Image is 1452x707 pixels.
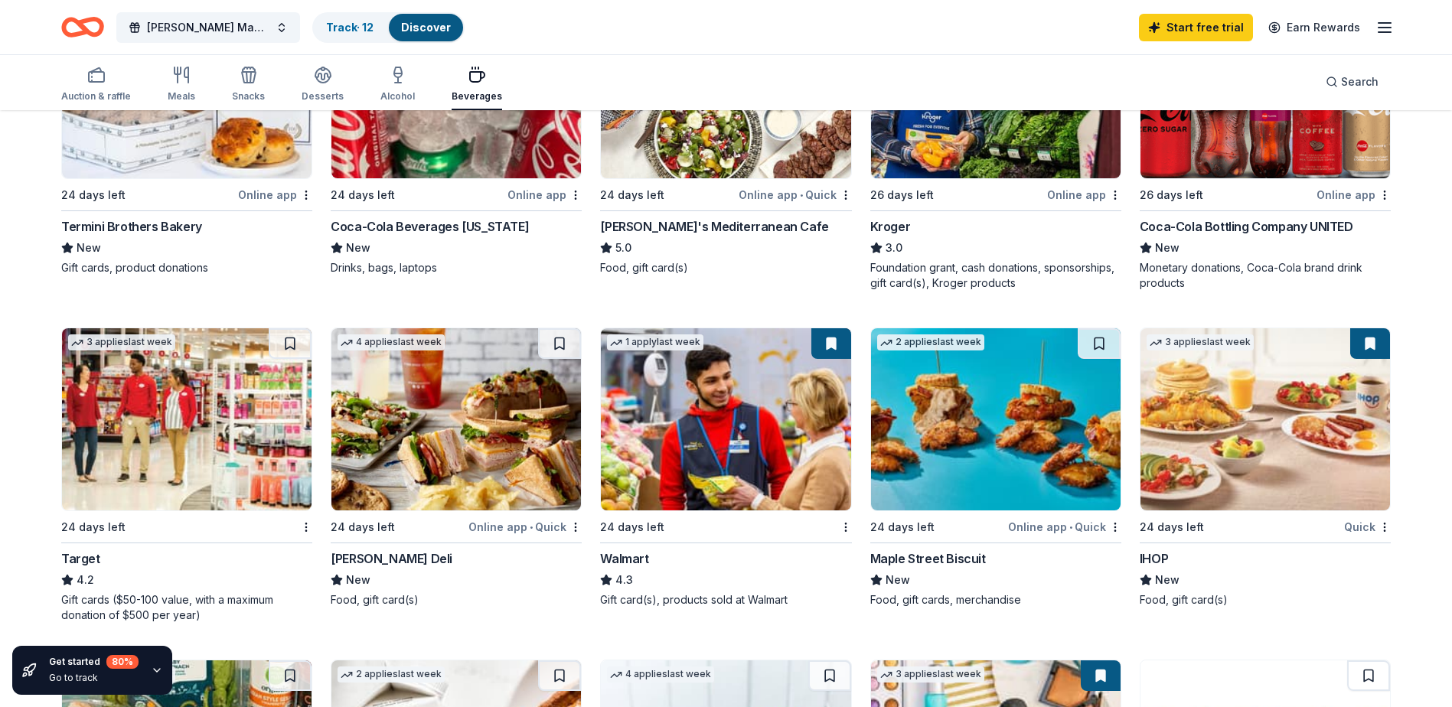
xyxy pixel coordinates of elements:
span: New [346,239,370,257]
img: Image for Target [62,328,312,510]
span: 3.0 [886,239,902,257]
div: Gift cards, product donations [61,260,312,275]
div: 2 applies last week [338,666,445,683]
div: Online app [1047,185,1121,204]
div: 26 days left [870,186,934,204]
div: Food, gift card(s) [331,592,582,608]
div: Gift cards ($50-100 value, with a maximum donation of $500 per year) [61,592,312,623]
button: [PERSON_NAME] Master Class Hosted By Onyx Dance Studio [116,12,300,43]
a: Image for Walmart1 applylast week24 days leftWalmart4.3Gift card(s), products sold at Walmart [600,327,851,608]
img: Image for IHOP [1140,328,1390,510]
div: 4 applies last week [338,334,445,350]
a: Image for IHOP3 applieslast week24 days leftQuickIHOPNewFood, gift card(s) [1140,327,1391,608]
img: Image for Walmart [601,328,850,510]
div: Online app Quick [468,517,582,536]
span: • [1069,521,1072,533]
div: Monetary donations, Coca-Cola brand drink products [1140,260,1391,291]
div: Kroger [870,217,911,236]
span: 5.0 [615,239,631,257]
span: New [1155,571,1180,589]
div: 24 days left [331,186,395,204]
div: 2 applies last week [877,334,984,350]
div: 26 days left [1140,186,1203,204]
a: Earn Rewards [1259,14,1369,41]
div: Food, gift cards, merchandise [870,592,1121,608]
div: Go to track [49,672,139,684]
div: Alcohol [380,90,415,103]
div: 80 % [106,655,139,669]
span: • [530,521,533,533]
div: [PERSON_NAME]'s Mediterranean Cafe [600,217,828,236]
div: Auction & raffle [61,90,131,103]
div: 1 apply last week [607,334,703,350]
div: 3 applies last week [877,666,984,683]
button: Search [1313,67,1391,97]
div: Maple Street Biscuit [870,549,986,568]
div: Beverages [452,90,502,103]
div: Termini Brothers Bakery [61,217,202,236]
img: Image for McAlister's Deli [331,328,581,510]
div: Food, gift card(s) [600,260,851,275]
div: Walmart [600,549,648,568]
button: Beverages [452,60,502,110]
div: Online app [1317,185,1391,204]
div: Online app Quick [739,185,852,204]
div: Quick [1344,517,1391,536]
div: Food, gift card(s) [1140,592,1391,608]
div: 24 days left [331,518,395,536]
div: Target [61,549,100,568]
a: Track· 12 [326,21,374,34]
div: Desserts [302,90,344,103]
a: Start free trial [1139,14,1253,41]
div: Online app Quick [1008,517,1121,536]
span: 4.2 [77,571,94,589]
div: Online app [238,185,312,204]
div: Snacks [232,90,265,103]
span: New [1155,239,1180,257]
div: 24 days left [600,518,664,536]
a: Image for Maple Street Biscuit2 applieslast week24 days leftOnline app•QuickMaple Street BiscuitN... [870,327,1121,608]
a: Discover [401,21,451,34]
div: 4 applies last week [607,666,714,683]
span: [PERSON_NAME] Master Class Hosted By Onyx Dance Studio [147,18,269,37]
div: 24 days left [1140,518,1204,536]
div: Coca-Cola Bottling Company UNITED [1140,217,1353,236]
div: Get started [49,655,139,669]
button: Auction & raffle [61,60,131,110]
span: • [800,189,803,201]
div: [PERSON_NAME] Deli [331,549,452,568]
button: Meals [168,60,195,110]
span: New [886,571,910,589]
img: Image for Maple Street Biscuit [871,328,1121,510]
div: 24 days left [61,518,126,536]
span: New [346,571,370,589]
button: Alcohol [380,60,415,110]
a: Home [61,9,104,45]
span: New [77,239,101,257]
a: Image for McAlister's Deli4 applieslast week24 days leftOnline app•Quick[PERSON_NAME] DeliNewFood... [331,327,582,608]
div: Coca-Cola Beverages [US_STATE] [331,217,529,236]
span: Search [1341,73,1379,91]
div: 3 applies last week [68,334,175,350]
div: Foundation grant, cash donations, sponsorships, gift card(s), Kroger products [870,260,1121,291]
div: IHOP [1140,549,1168,568]
span: 4.3 [615,571,633,589]
div: Gift card(s), products sold at Walmart [600,592,851,608]
div: 24 days left [870,518,935,536]
div: 3 applies last week [1147,334,1254,350]
button: Snacks [232,60,265,110]
a: Image for Target3 applieslast week24 days leftTarget4.2Gift cards ($50-100 value, with a maximum ... [61,327,312,623]
div: Online app [507,185,582,204]
button: Desserts [302,60,344,110]
div: 24 days left [61,186,126,204]
div: Drinks, bags, laptops [331,260,582,275]
button: Track· 12Discover [312,12,465,43]
div: Meals [168,90,195,103]
div: 24 days left [600,186,664,204]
